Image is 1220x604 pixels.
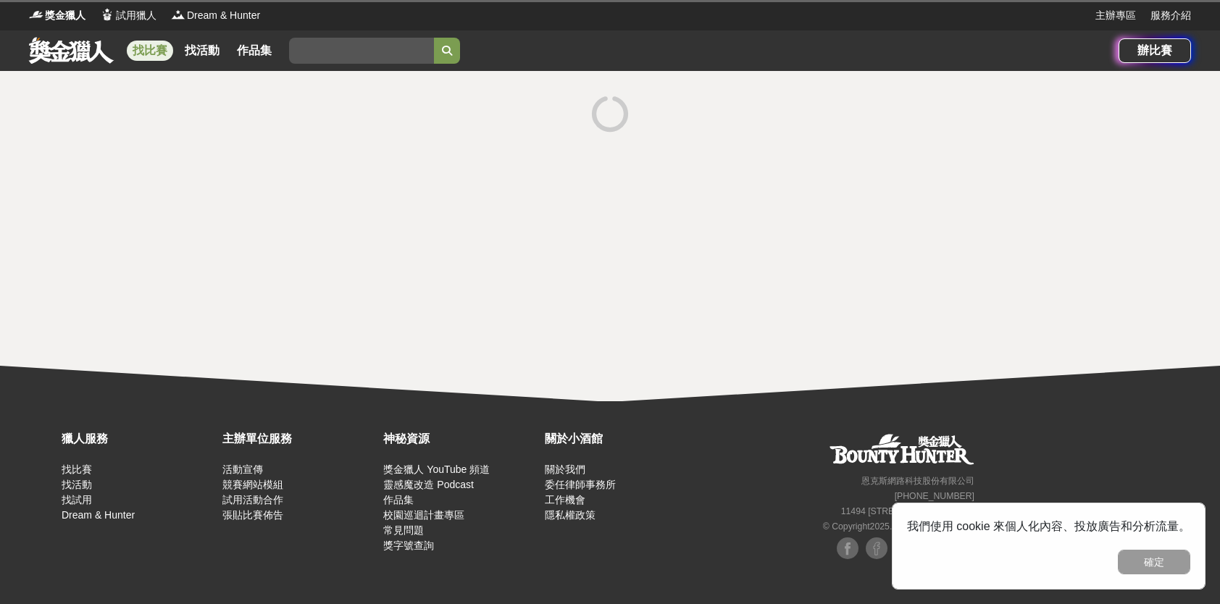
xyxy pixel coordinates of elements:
[383,430,537,448] div: 神秘資源
[222,494,283,506] a: 試用活動合作
[62,430,215,448] div: 獵人服務
[1118,550,1190,574] button: 確定
[383,494,414,506] a: 作品集
[1095,8,1136,23] a: 主辦專區
[222,430,376,448] div: 主辦單位服務
[179,41,225,61] a: 找活動
[1150,8,1191,23] a: 服務介紹
[231,41,277,61] a: 作品集
[823,521,974,532] small: © Copyright 2025 . All Rights Reserved.
[62,494,92,506] a: 找試用
[62,509,135,521] a: Dream & Hunter
[861,476,974,486] small: 恩克斯網路科技股份有限公司
[895,491,974,501] small: [PHONE_NUMBER]
[545,494,585,506] a: 工作機會
[866,537,887,559] img: Facebook
[383,524,424,536] a: 常見問題
[383,479,473,490] a: 靈感魔改造 Podcast
[29,7,43,22] img: Logo
[837,537,858,559] img: Facebook
[907,520,1190,532] span: 我們使用 cookie 來個人化內容、投放廣告和分析流量。
[127,41,173,61] a: 找比賽
[222,479,283,490] a: 競賽網站模組
[187,8,260,23] span: Dream & Hunter
[545,509,596,521] a: 隱私權政策
[100,8,156,23] a: Logo試用獵人
[100,7,114,22] img: Logo
[383,509,464,521] a: 校園巡迴計畫專區
[62,479,92,490] a: 找活動
[29,8,85,23] a: Logo獎金獵人
[62,464,92,475] a: 找比賽
[545,430,698,448] div: 關於小酒館
[116,8,156,23] span: 試用獵人
[222,509,283,521] a: 張貼比賽佈告
[545,464,585,475] a: 關於我們
[45,8,85,23] span: 獎金獵人
[171,7,185,22] img: Logo
[841,506,974,516] small: 11494 [STREET_ADDRESS] 3 樓
[383,540,434,551] a: 獎字號查詢
[383,464,490,475] a: 獎金獵人 YouTube 頻道
[171,8,260,23] a: LogoDream & Hunter
[545,479,616,490] a: 委任律師事務所
[1119,38,1191,63] a: 辦比賽
[222,464,263,475] a: 活動宣傳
